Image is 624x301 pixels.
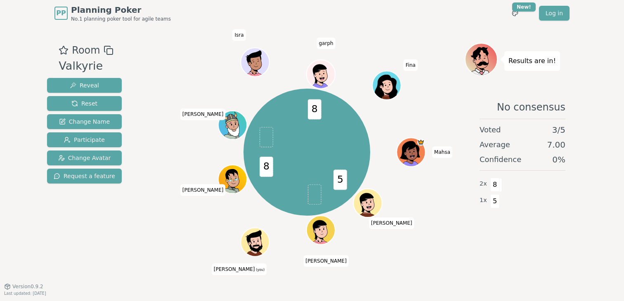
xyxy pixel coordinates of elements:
span: 8 [260,157,273,177]
span: Planning Poker [71,4,171,16]
button: Reveal [47,78,122,93]
span: Average [480,139,510,150]
span: Click to change your name [180,108,226,120]
p: Results are in! [508,55,556,67]
span: 0 % [552,154,565,165]
span: 5 [333,170,347,190]
a: PPPlanning PokerNo.1 planning poker tool for agile teams [54,4,171,22]
span: 7.00 [547,139,565,150]
span: Voted [480,124,501,136]
span: 8 [307,99,321,120]
span: 3 / 5 [552,124,565,136]
span: Mahsa is the host [417,139,424,146]
span: Reset [71,99,97,108]
span: 1 x [480,196,487,205]
span: 2 x [480,179,487,188]
button: Participate [47,132,122,147]
span: Click to change your name [317,38,335,49]
span: Reveal [70,81,99,89]
a: Log in [539,6,570,21]
button: Request a feature [47,169,122,183]
button: Change Name [47,114,122,129]
span: Change Avatar [58,154,111,162]
span: Click to change your name [303,255,349,267]
span: No.1 planning poker tool for agile teams [71,16,171,22]
span: PP [56,8,66,18]
span: Click to change your name [369,217,414,229]
span: 5 [490,194,500,208]
span: Click to change your name [404,59,418,71]
button: Reset [47,96,122,111]
span: Click to change your name [232,29,246,41]
span: Room [72,43,100,58]
span: Last updated: [DATE] [4,291,46,296]
div: New! [512,2,536,12]
span: Confidence [480,154,521,165]
span: Click to change your name [212,263,267,275]
span: Click to change your name [432,146,452,158]
span: Request a feature [54,172,115,180]
button: Add as favourite [59,43,69,58]
span: Version 0.9.2 [12,283,43,290]
button: Change Avatar [47,150,122,165]
span: 8 [490,178,500,192]
span: (you) [255,268,265,272]
button: Version0.9.2 [4,283,43,290]
span: Change Name [59,118,110,126]
span: Participate [64,136,105,144]
span: Click to change your name [180,184,226,196]
span: No consensus [497,101,565,114]
div: Valkyrie [59,58,113,75]
button: Click to change your avatar [241,228,268,255]
button: New! [508,6,522,21]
